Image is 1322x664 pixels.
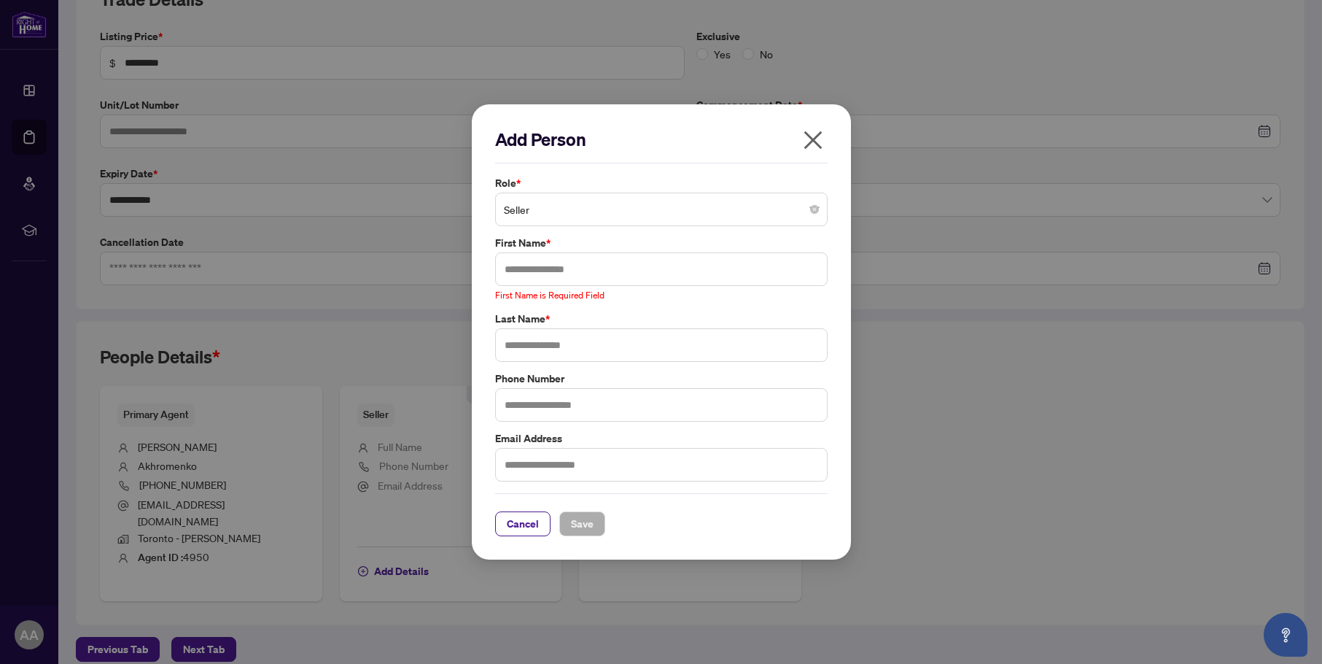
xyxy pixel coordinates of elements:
[507,512,539,536] span: Cancel
[1264,613,1307,657] button: Open asap
[559,511,605,536] button: Save
[495,290,604,301] span: First Name is Required Field
[810,205,819,214] span: close-circle
[495,311,828,327] label: Last Name
[495,128,828,151] h2: Add Person
[504,196,819,223] span: Seller
[495,235,828,251] label: First Name
[495,371,828,387] label: Phone Number
[801,128,825,152] span: close
[495,511,551,536] button: Cancel
[495,175,828,191] label: Role
[495,431,828,447] label: Email Address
